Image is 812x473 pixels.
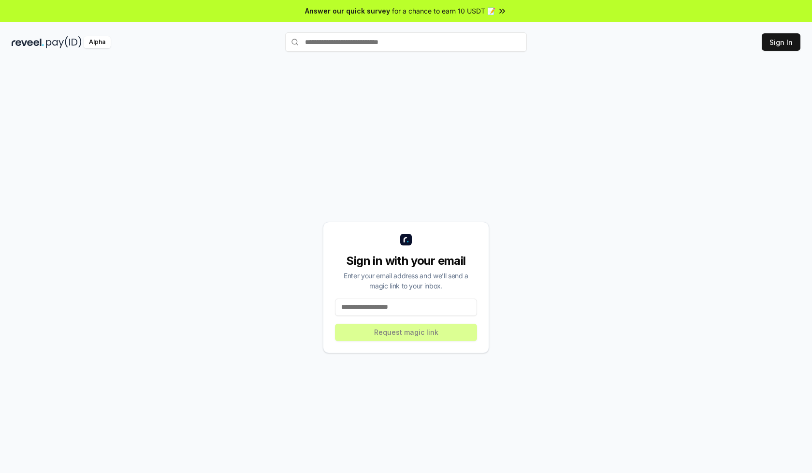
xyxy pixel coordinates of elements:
[392,6,495,16] span: for a chance to earn 10 USDT 📝
[400,234,412,245] img: logo_small
[762,33,800,51] button: Sign In
[305,6,390,16] span: Answer our quick survey
[335,253,477,269] div: Sign in with your email
[12,36,44,48] img: reveel_dark
[46,36,82,48] img: pay_id
[84,36,111,48] div: Alpha
[335,271,477,291] div: Enter your email address and we’ll send a magic link to your inbox.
